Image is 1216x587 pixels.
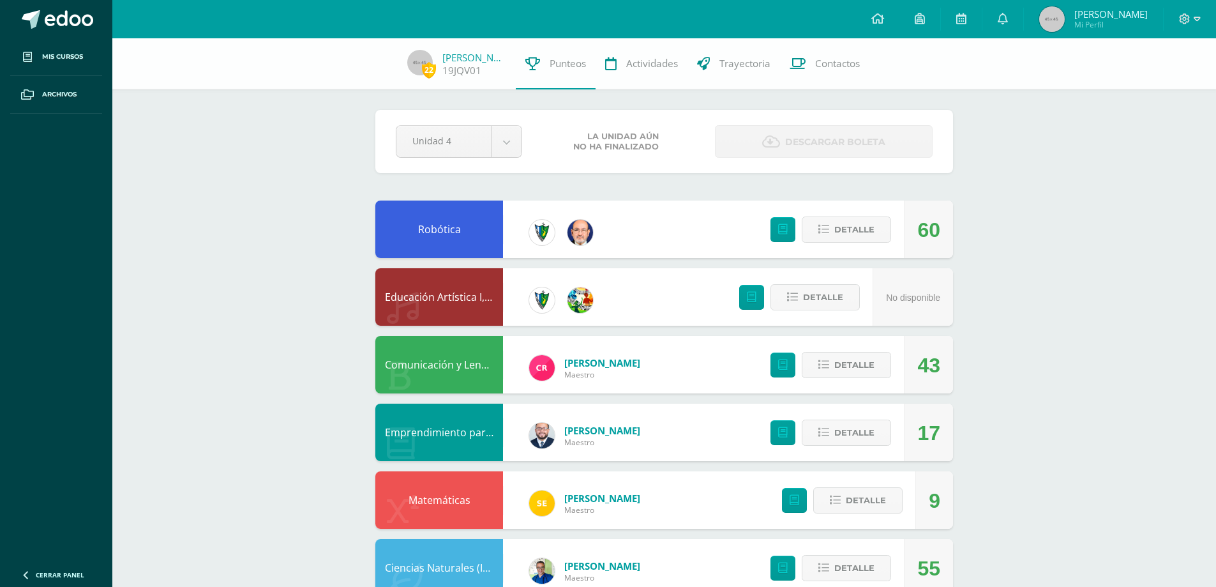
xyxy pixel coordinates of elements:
[834,218,874,241] span: Detalle
[687,38,780,89] a: Trayectoria
[375,404,503,461] div: Emprendimiento para la Productividad
[802,555,891,581] button: Detalle
[802,217,891,243] button: Detalle
[529,355,555,381] img: ab28fb4d7ed199cf7a34bbef56a79c5b.png
[564,505,640,515] span: Maestro
[719,57,770,70] span: Trayectoria
[529,491,555,516] img: 03c2987289e60ca238394da5f82a525a.png
[567,287,593,313] img: 159e24a6ecedfdf8f489544946a573f0.png
[422,62,436,78] span: 22
[442,51,506,64] a: [PERSON_NAME]
[564,560,640,572] span: [PERSON_NAME]
[1039,6,1065,32] img: 45x45
[36,570,84,579] span: Cerrar panel
[407,50,433,75] img: 45x45
[529,558,555,584] img: 692ded2a22070436d299c26f70cfa591.png
[770,284,860,310] button: Detalle
[564,572,640,583] span: Maestro
[596,38,687,89] a: Actividades
[1074,8,1148,20] span: [PERSON_NAME]
[529,287,555,313] img: 9f174a157161b4ddbe12118a61fed988.png
[815,57,860,70] span: Contactos
[375,336,503,393] div: Comunicación y Lenguaje, Idioma Español
[929,472,940,530] div: 9
[785,126,885,158] span: Descargar boleta
[375,268,503,326] div: Educación Artística I, Música y Danza
[375,471,503,529] div: Matemáticas
[780,38,869,89] a: Contactos
[10,76,102,114] a: Archivos
[516,38,596,89] a: Punteos
[573,132,659,152] span: La unidad aún no ha finalizado
[917,404,940,462] div: 17
[626,57,678,70] span: Actividades
[529,423,555,448] img: eaa624bfc361f5d4e8a554d75d1a3cf6.png
[375,201,503,258] div: Robótica
[42,89,77,100] span: Archivos
[846,489,886,512] span: Detalle
[42,52,83,62] span: Mis cursos
[834,556,874,580] span: Detalle
[567,220,593,245] img: 6b7a2a75a6c7e6282b1a1fdce061224c.png
[10,38,102,76] a: Mis cursos
[564,424,640,437] span: [PERSON_NAME]
[564,356,640,369] span: [PERSON_NAME]
[834,421,874,445] span: Detalle
[834,353,874,377] span: Detalle
[802,352,891,378] button: Detalle
[813,487,903,514] button: Detalle
[917,201,940,259] div: 60
[412,126,475,156] span: Unidad 4
[917,337,940,394] div: 43
[1074,19,1148,30] span: Mi Perfil
[803,286,843,309] span: Detalle
[886,293,940,303] span: No disponible
[564,369,640,380] span: Maestro
[529,220,555,245] img: 9f174a157161b4ddbe12118a61fed988.png
[564,437,640,448] span: Maestro
[550,57,586,70] span: Punteos
[442,64,481,77] a: 19JQV01
[396,126,522,157] a: Unidad 4
[564,492,640,505] span: [PERSON_NAME]
[802,420,891,446] button: Detalle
